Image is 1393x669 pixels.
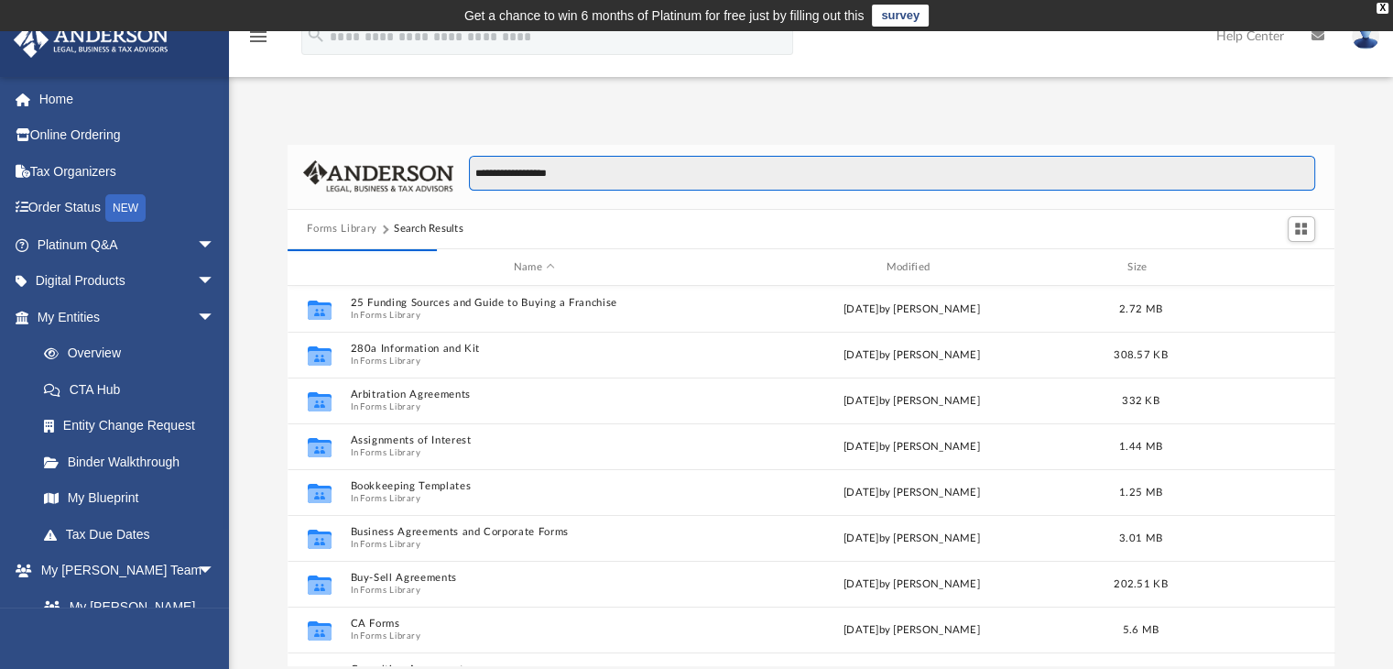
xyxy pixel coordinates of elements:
[350,573,719,585] button: Buy-Sell Agreements
[13,226,243,263] a: Platinum Q&Aarrow_drop_down
[26,444,243,480] a: Binder Walkthrough
[727,302,1096,318] div: [DATE] by [PERSON_NAME]
[13,190,243,227] a: Order StatusNEW
[349,259,718,276] div: Name
[350,539,719,551] span: In
[1104,259,1177,276] div: Size
[360,585,420,597] button: Forms Library
[350,435,719,447] button: Assignments of Interest
[350,356,719,367] span: In
[727,393,1096,410] div: [DATE] by [PERSON_NAME]
[197,226,234,264] span: arrow_drop_down
[350,631,719,642] span: In
[1185,259,1313,276] div: id
[1377,3,1388,14] div: close
[726,259,1095,276] div: Modified
[13,153,243,190] a: Tax Organizers
[464,5,865,27] div: Get a chance to win 6 months of Platinum for free just by filling out this
[727,485,1096,501] div: [DATE] by [PERSON_NAME]
[1114,579,1167,589] span: 202.51 KB
[350,344,719,356] button: 280a Information and Kit
[1119,488,1162,498] span: 1.25 MB
[350,447,719,459] span: In
[306,25,326,45] i: search
[394,221,463,237] div: Search Results
[247,26,269,48] i: menu
[727,576,1096,593] div: [DATE] by [PERSON_NAME]
[350,389,719,401] button: Arbitration Agreements
[727,347,1096,364] div: [DATE] by [PERSON_NAME]
[197,553,234,590] span: arrow_drop_down
[727,622,1096,639] div: [DATE] by [PERSON_NAME]
[197,299,234,336] span: arrow_drop_down
[360,631,420,642] button: Forms Library
[350,310,719,322] span: In
[26,335,243,372] a: Overview
[13,553,234,589] a: My [PERSON_NAME] Teamarrow_drop_down
[360,447,420,459] button: Forms Library
[360,539,420,551] button: Forms Library
[295,259,341,276] div: id
[350,298,719,310] button: 25 Funding Sources and Guide to Buying a Franchise
[1114,350,1167,360] span: 308.57 KB
[360,493,420,505] button: Forms Library
[360,356,420,367] button: Forms Library
[360,401,420,413] button: Forms Library
[350,527,719,539] button: Business Agreements and Corporate Forms
[727,439,1096,455] div: [DATE] by [PERSON_NAME]
[26,480,234,517] a: My Blueprint
[350,481,719,493] button: Bookkeeping Templates
[288,286,1335,665] div: grid
[469,156,1314,191] input: Search files and folders
[350,585,719,597] span: In
[1122,625,1159,635] span: 5.6 MB
[105,194,146,222] div: NEW
[13,299,243,335] a: My Entitiesarrow_drop_down
[26,408,243,444] a: Entity Change Request
[350,401,719,413] span: In
[8,22,174,58] img: Anderson Advisors Platinum Portal
[1119,442,1162,452] span: 1.44 MB
[1122,396,1159,406] span: 332 KB
[26,516,243,553] a: Tax Due Dates
[13,117,243,154] a: Online Ordering
[307,221,376,237] button: Forms Library
[13,81,243,117] a: Home
[1119,304,1162,314] span: 2.72 MB
[1288,216,1315,242] button: Switch to Grid View
[197,263,234,301] span: arrow_drop_down
[26,371,243,408] a: CTA Hub
[26,588,224,647] a: My [PERSON_NAME] Team
[1352,23,1379,49] img: User Pic
[13,263,243,300] a: Digital Productsarrow_drop_down
[727,531,1096,547] div: [DATE] by [PERSON_NAME]
[350,619,719,631] button: CA Forms
[350,493,719,505] span: In
[1119,533,1162,543] span: 3.01 MB
[360,310,420,322] button: Forms Library
[872,5,929,27] a: survey
[247,35,269,48] a: menu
